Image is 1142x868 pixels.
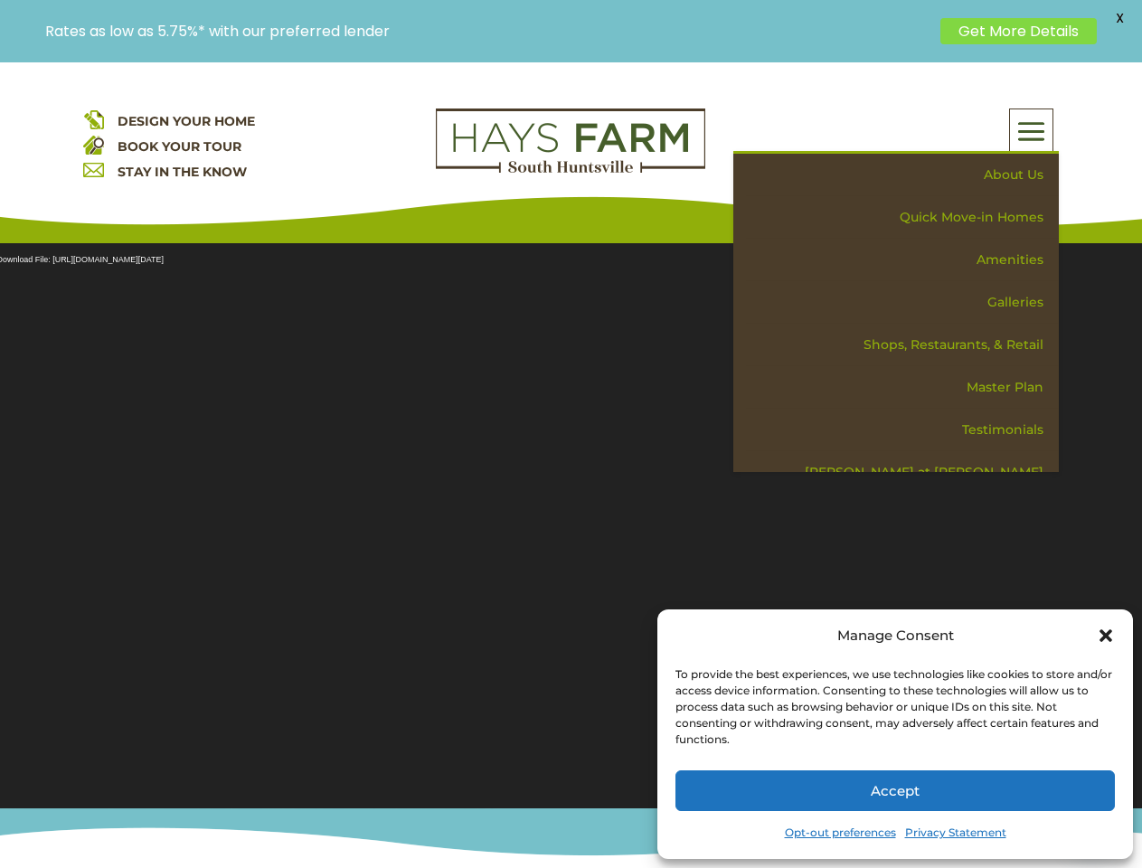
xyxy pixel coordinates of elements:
a: DESIGN YOUR HOME [118,113,255,129]
a: About Us [746,154,1059,196]
p: Rates as low as 5.75%* with our preferred lender [45,23,931,40]
div: To provide the best experiences, we use technologies like cookies to store and/or access device i... [675,666,1113,748]
a: Amenities [746,239,1059,281]
a: STAY IN THE KNOW [118,164,247,180]
a: Master Plan [746,366,1059,409]
a: Quick Move-in Homes [746,196,1059,239]
a: hays farm homes huntsville development [436,161,705,177]
a: Galleries [746,281,1059,324]
div: Close dialog [1097,627,1115,645]
a: Testimonials [746,409,1059,451]
span: X [1106,5,1133,32]
img: design your home [83,108,104,129]
a: Opt-out preferences [785,820,896,845]
a: BOOK YOUR TOUR [118,138,241,155]
a: Shops, Restaurants, & Retail [746,324,1059,366]
a: Privacy Statement [905,820,1006,845]
button: Accept [675,770,1115,811]
a: [PERSON_NAME] at [PERSON_NAME][GEOGRAPHIC_DATA] [746,451,1059,517]
img: Logo [436,108,705,174]
div: Manage Consent [837,623,954,648]
a: Get More Details [940,18,1097,44]
img: book your home tour [83,134,104,155]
